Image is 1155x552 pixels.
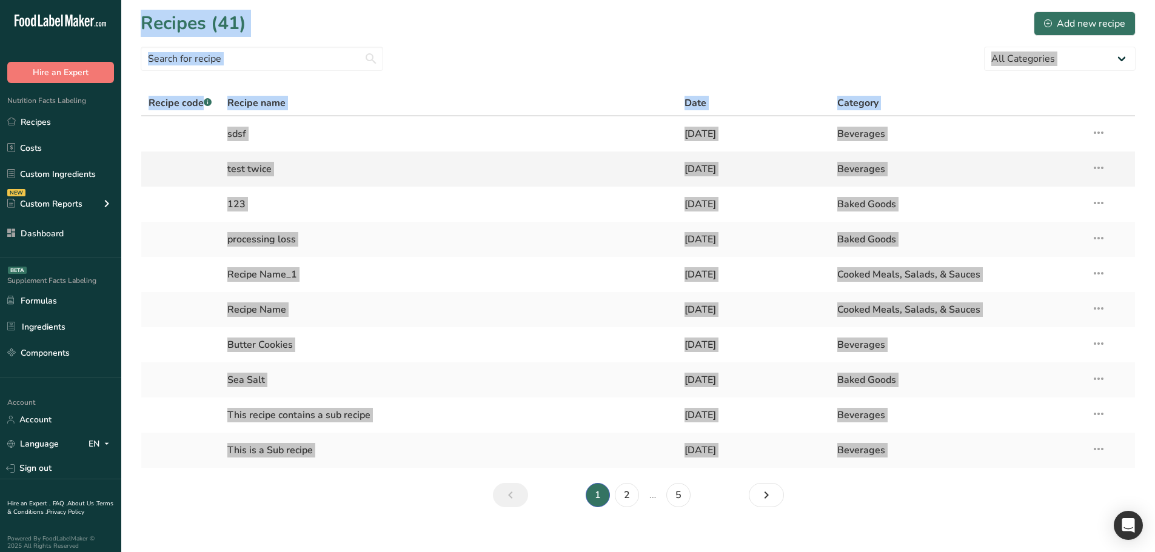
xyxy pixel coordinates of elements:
a: test twice [227,156,671,182]
button: Add new recipe [1034,12,1136,36]
a: Beverages [837,156,1077,182]
div: Powered By FoodLabelMaker © 2025 All Rights Reserved [7,535,114,550]
a: Sea Salt [227,367,671,393]
a: [DATE] [685,332,823,357]
a: Baked Goods [837,227,1077,252]
a: FAQ . [53,499,67,508]
a: Next page [749,483,784,507]
div: EN [89,437,114,451]
a: [DATE] [685,367,823,393]
button: Hire an Expert [7,62,114,83]
a: sdsf [227,121,671,147]
a: Baked Goods [837,191,1077,217]
a: This is a Sub recipe [227,437,671,463]
a: [DATE] [685,121,823,147]
a: [DATE] [685,191,823,217]
a: [DATE] [685,402,823,428]
div: Custom Reports [7,198,82,210]
a: Beverages [837,121,1077,147]
a: Privacy Policy [47,508,84,516]
div: NEW [7,189,25,196]
span: Date [685,96,706,110]
a: [DATE] [685,227,823,252]
a: Beverages [837,437,1077,463]
span: Recipe code [149,96,212,110]
a: Terms & Conditions . [7,499,113,516]
a: Recipe Name [227,297,671,322]
a: Beverages [837,332,1077,357]
a: Baked Goods [837,367,1077,393]
a: [DATE] [685,437,823,463]
div: Add new recipe [1044,16,1125,31]
a: [DATE] [685,156,823,182]
a: Beverages [837,402,1077,428]
a: 123 [227,191,671,217]
a: [DATE] [685,262,823,287]
a: Hire an Expert . [7,499,50,508]
div: Open Intercom Messenger [1114,511,1143,540]
a: Language [7,433,59,454]
a: Page 2. [615,483,639,507]
a: Previous page [493,483,528,507]
a: Butter Cookies [227,332,671,357]
a: This recipe contains a sub recipe [227,402,671,428]
a: Cooked Meals, Salads, & Sauces [837,297,1077,322]
a: Cooked Meals, Salads, & Sauces [837,262,1077,287]
a: Recipe Name_1 [227,262,671,287]
span: Recipe name [227,96,286,110]
a: processing loss [227,227,671,252]
a: Page 5. [666,483,691,507]
input: Search for recipe [141,47,383,71]
a: [DATE] [685,297,823,322]
a: About Us . [67,499,96,508]
h1: Recipes (41) [141,10,246,37]
div: BETA [8,267,27,274]
span: Category [837,96,879,110]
